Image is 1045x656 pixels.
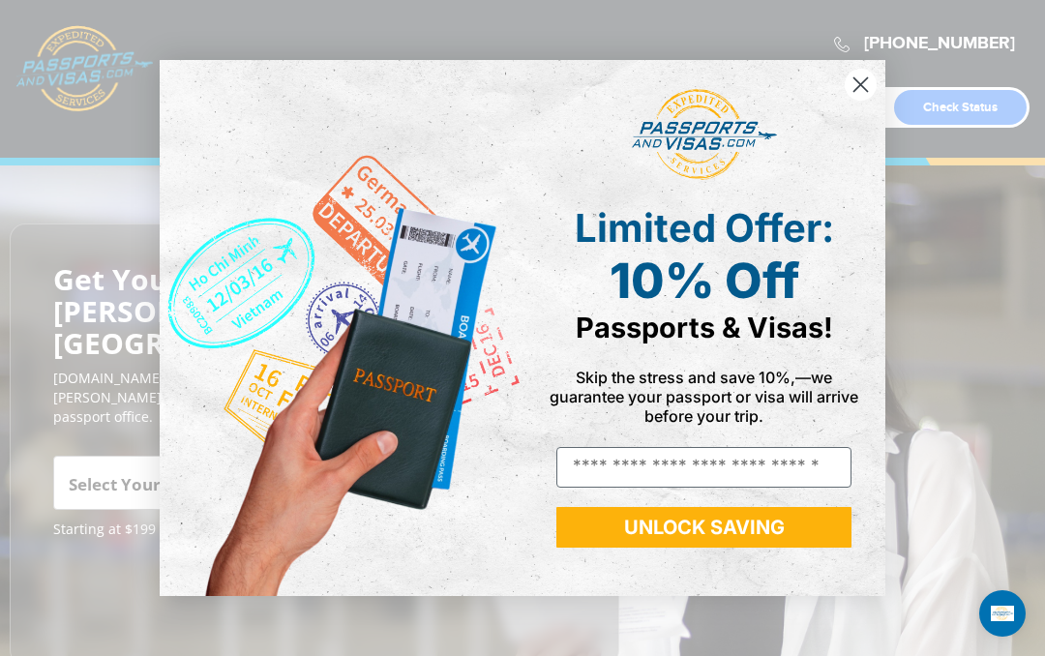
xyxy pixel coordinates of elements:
img: de9cda0d-0715-46ca-9a25-073762a91ba7.png [160,60,522,595]
button: UNLOCK SAVING [556,507,851,548]
span: 10% Off [610,252,799,310]
span: Skip the stress and save 10%,—we guarantee your passport or visa will arrive before your trip. [550,368,858,426]
button: Close dialog [844,68,878,102]
div: Open Intercom Messenger [979,590,1026,637]
span: Limited Offer: [575,204,834,252]
span: Passports & Visas! [576,311,833,344]
img: passports and visas [632,89,777,180]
